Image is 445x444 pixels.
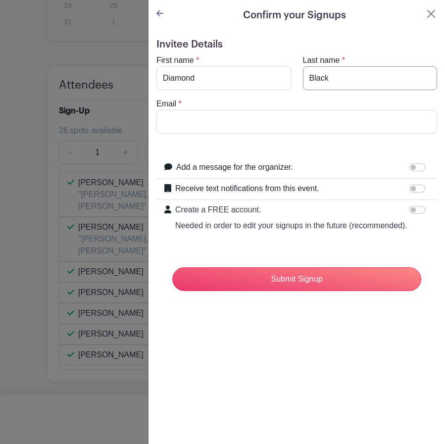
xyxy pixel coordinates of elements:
[156,54,194,66] label: First name
[175,220,407,232] p: Needed in order to edit your signups in the future (recommended).
[156,98,176,110] label: Email
[175,204,407,216] p: Create a FREE account.
[172,267,421,291] input: Submit Signup
[156,39,437,50] h5: Invitee Details
[303,54,340,66] label: Last name
[175,183,319,195] label: Receive text notifications from this event.
[176,161,293,173] label: Add a message for the organizer.
[425,8,437,20] button: Close
[243,8,346,23] h5: Confirm your Signups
